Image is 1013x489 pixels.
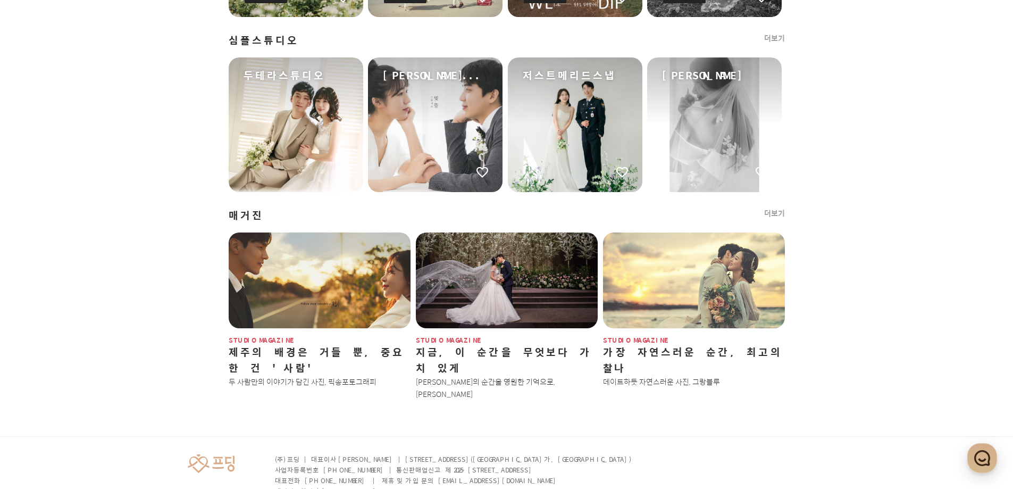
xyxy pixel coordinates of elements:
a: studio magazine제주의 배경은 거들 뿐, 중요한 건 '사람'두 사람만의 이야기가 담긴 사진, 픽송포토그래피 [229,233,411,388]
label: 가장 자연스러운 순간, 최고의 찰나 [603,344,783,376]
a: Messages [70,337,137,364]
span: Home [27,353,46,362]
a: [PERSON_NAME] [647,57,782,192]
a: [PERSON_NAME]... [368,57,503,192]
a: Home [3,337,70,364]
span: studio magazine [416,337,598,344]
a: 더보기 [764,208,785,219]
p: 대표전화 [PHONE_NUMBER] | 제휴 및 가입 문의 [EMAIL_ADDRESS][DOMAIN_NAME] [275,475,633,486]
span: 매거진 [229,208,264,223]
span: 두테라스튜디오 [244,68,325,83]
a: studio magazine가장 자연스러운 순간, 최고의 찰나데이트하듯 자연스러운 사진, 그랑블루 [603,233,785,388]
a: 저스트메리드스냅 [508,57,642,192]
span: 저스트메리드스냅 [523,68,616,83]
label: 지금, 이 순간을 무엇보다 가치 있게 [416,344,592,376]
p: 데이트하듯 자연스러운 사진, 그랑블루 [603,376,785,388]
span: studio magazine [603,337,785,344]
a: studio magazine지금, 이 순간을 무엇보다 가치 있게[PERSON_NAME]의 순간을 영원한 기억으로, [PERSON_NAME] [416,233,598,400]
span: 심플스튜디오 [229,33,299,48]
span: studio magazine [229,337,411,344]
span: Settings [157,353,183,362]
a: 두테라스튜디오 [229,57,363,192]
p: 사업자등록번호 [PHONE_NUMBER] | 통신판매업신고 제 2025-[STREET_ADDRESS] [275,465,633,475]
span: Messages [88,354,120,362]
p: (주) 프딩 | 대표이사 [PERSON_NAME] | [STREET_ADDRESS]([GEOGRAPHIC_DATA]가, [GEOGRAPHIC_DATA]) [275,454,633,465]
span: [PERSON_NAME] [662,68,742,83]
label: 제주의 배경은 거들 뿐, 중요한 건 '사람' [229,344,404,376]
a: 더보기 [764,33,785,44]
a: Settings [137,337,204,364]
p: 두 사람만의 이야기가 담긴 사진, 픽송포토그래피 [229,376,411,388]
p: [PERSON_NAME]의 순간을 영원한 기억으로, [PERSON_NAME] [416,376,598,400]
span: [PERSON_NAME]... [383,68,482,83]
